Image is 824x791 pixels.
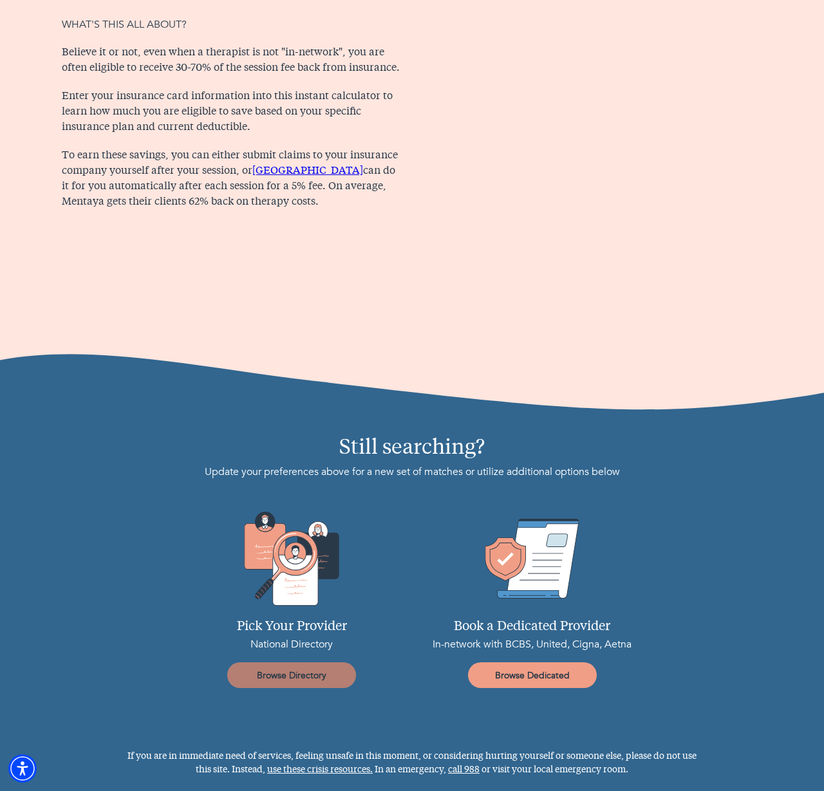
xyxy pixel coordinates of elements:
[124,433,700,464] p: Still searching?
[172,637,412,652] p: National Directory
[62,17,404,32] p: WHAT'S THIS ALL ABOUT?
[252,166,363,176] a: [GEOGRAPHIC_DATA]
[62,89,404,135] p: Enter your insurance card information into this instant calculator to learn how much you are elig...
[8,754,37,783] div: Accessibility Menu
[172,617,412,637] p: Pick Your Provider
[412,510,652,607] img: Dedicated
[62,45,404,76] p: Believe it or not, even when a therapist is not "in-network", you are often eligible to receive 3...
[267,765,373,774] a: use these crisis resources.
[232,669,351,682] span: Browse Directory
[448,765,480,774] a: call 988
[227,662,356,688] a: Browse Directory
[412,637,652,652] p: In-network with BCBS, United, Cigna, Aetna
[473,669,592,682] span: Browse Dedicated
[124,464,700,479] p: Update your preferences above for a new set of matches or utilize additional options below
[412,617,652,637] p: Book a Dedicated Provider
[62,148,404,210] p: To earn these savings, you can either submit claims to your insurance company yourself after your...
[468,662,597,688] a: Browse Dedicated
[124,750,700,777] p: If you are in immediate need of services, feeling unsafe in this moment, or considering hurting y...
[172,510,412,607] img: Pick your matches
